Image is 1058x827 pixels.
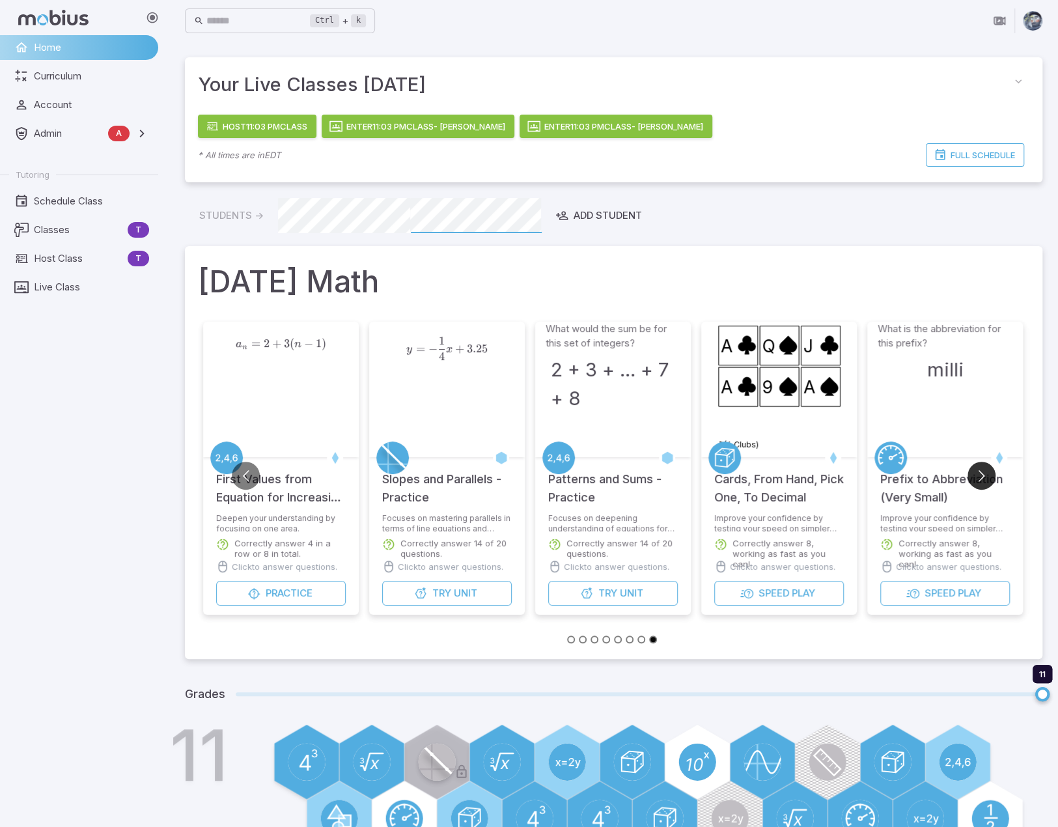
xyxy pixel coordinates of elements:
[548,581,678,606] button: TryUnit
[880,457,1010,507] h5: Prefix to Abbreviation (Very Small)
[555,208,642,223] div: Add Student
[284,337,290,350] span: 3
[898,538,1010,569] p: Correctly answer 8, working as fast as you can!
[548,457,678,507] h5: Patterns and Sums - Practice
[264,337,270,350] span: 2
[626,636,633,643] button: Go to slide 6
[637,636,645,643] button: Go to slide 7
[406,344,412,355] span: y
[446,344,452,355] span: x
[34,194,149,208] span: Schedule Class
[598,586,617,600] span: Try
[614,636,622,643] button: Go to slide 5
[376,442,409,474] a: Slope/Linear Equations
[351,14,366,27] kbd: k
[880,581,1010,606] button: SpeedPlay
[34,223,122,237] span: Classes
[1039,669,1046,679] span: 11
[987,8,1012,33] button: Join in Zoom Client
[34,280,149,294] span: Live Class
[896,560,1001,573] p: Click to answer questions.
[216,457,346,507] h5: First Values from Equation for Increasing Arithmetic Pattern
[926,143,1024,167] a: Full Schedule
[322,115,514,138] button: Enter11:03 PMClass- [PERSON_NAME]
[310,13,366,29] div: +
[732,538,844,569] p: Correctly answer 8, working as fast as you can!
[128,223,149,236] span: T
[272,337,281,350] span: +
[566,538,678,559] p: Correctly answer 14 of 20 questions.
[968,462,995,490] button: Go to next slide
[185,685,225,703] h5: Grades
[439,334,445,348] span: 1
[1007,70,1029,92] button: collapse
[714,457,844,507] h5: Cards, From Hand, Pick One, To Decimal
[803,376,814,397] text: A
[649,636,657,643] button: Go to slide 8
[880,513,1010,531] p: Improve your confidence by testing your speed on simpler questions.
[400,538,512,559] p: Correctly answer 14 of 20 questions.
[927,356,964,384] h3: milli
[567,636,575,643] button: Go to slide 1
[445,337,446,352] span: ​
[316,337,322,350] span: 1
[721,376,732,397] text: A
[198,259,1029,303] h1: [DATE] Math
[108,127,130,140] span: A
[322,337,326,350] span: )
[216,513,346,531] p: Deepen your understanding by focusing on one area.
[602,636,610,643] button: Go to slide 4
[198,148,281,161] p: * All times are in EDT
[34,40,149,55] span: Home
[248,345,249,347] span: ​
[304,337,313,350] span: −
[266,586,313,600] span: Practice
[620,586,643,600] span: Unit
[34,126,103,141] span: Admin
[551,356,676,413] h3: 2 + 3 + ... + 7 + 8
[762,376,773,397] text: 9
[310,14,339,27] kbd: Ctrl
[432,586,451,600] span: Try
[878,322,1013,350] p: What is the abbreviation for this prefix?
[170,720,229,791] h1: 11
[234,538,346,559] p: Correctly answer 4 in a row or 8 in total.
[579,636,587,643] button: Go to slide 2
[198,115,316,138] a: Host11:03 PMClass
[792,586,815,600] span: Play
[34,69,149,83] span: Curriculum
[290,337,294,350] span: (
[439,350,445,363] span: 4
[542,442,575,474] a: Patterning
[591,636,598,643] button: Go to slide 3
[714,581,844,606] button: SpeedPlay
[382,513,512,531] p: Focuses on mastering parallels in terms of line equations and graphs.
[251,337,260,350] span: =
[398,560,503,573] p: Click to answer questions.
[236,339,242,350] span: a
[382,581,512,606] button: TryUnit
[467,342,488,356] span: 3.25
[925,586,955,600] span: Speed
[548,513,678,531] p: Focuses on deepening understanding of equations for number patterns, sums of sequential integers,...
[16,169,49,180] span: Tutoring
[762,335,775,356] text: Q
[1023,11,1042,31] img: andrew.jpg
[454,586,477,600] span: Unit
[455,342,464,356] span: +
[428,342,438,356] span: −
[546,322,681,350] p: What would the sum be for this set of integers?
[759,586,789,600] span: Speed
[721,335,732,356] text: A
[874,442,907,474] a: Speed/Distance/Time
[803,335,813,356] text: J
[958,586,981,600] span: Play
[730,560,835,573] p: Click to answer questions.
[198,70,1007,99] span: Your Live Classes [DATE]
[382,457,512,507] h5: Slopes and Parallels - Practice
[718,440,758,449] text: P(A Clubs)
[232,462,260,490] button: Go to previous slide
[128,252,149,265] span: T
[714,513,844,531] p: Improve your confidence by testing your speed on simpler questions.
[564,560,669,573] p: Click to answer questions.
